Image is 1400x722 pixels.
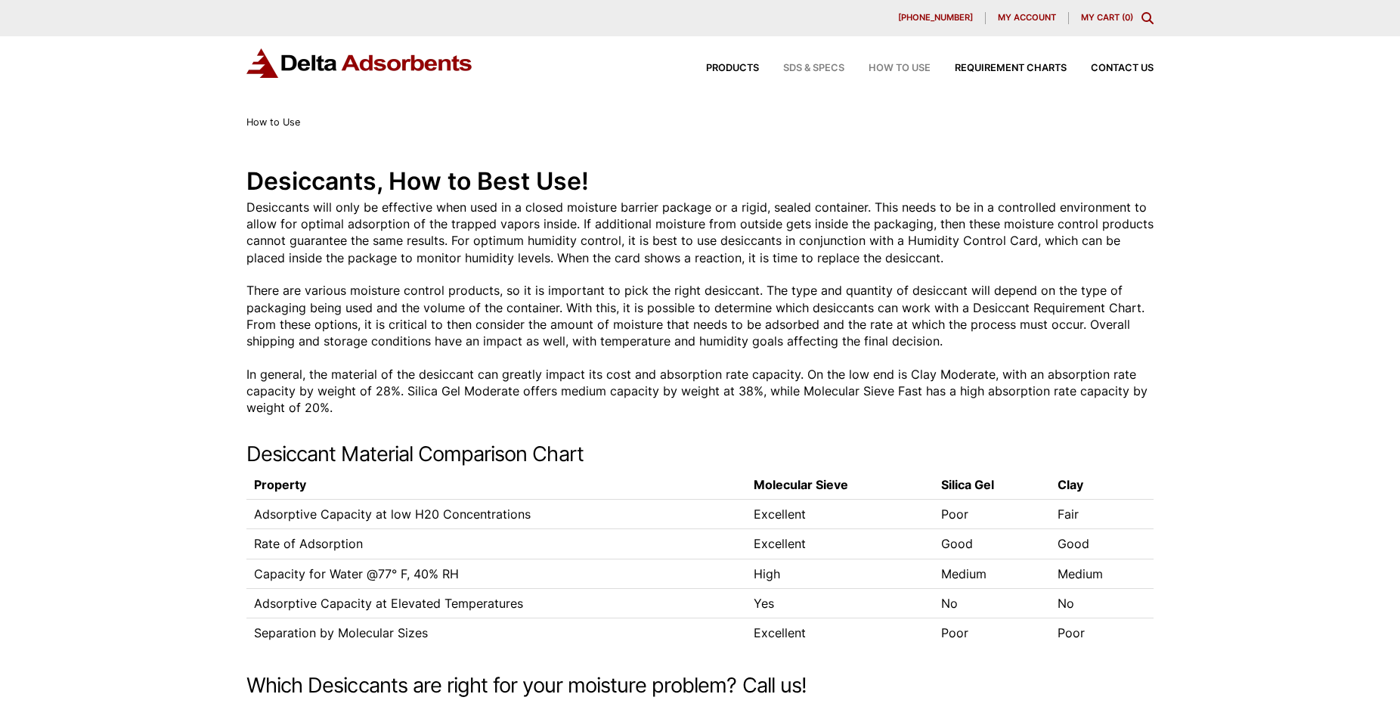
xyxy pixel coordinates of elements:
[1050,559,1154,588] td: Medium
[931,64,1067,73] a: Requirement Charts
[934,499,1050,528] td: Poor
[934,471,1050,499] th: Silica Gel
[1081,12,1133,23] a: My Cart (0)
[1125,12,1130,23] span: 0
[746,559,934,588] td: High
[246,559,746,588] td: Capacity for Water @77° F, 40% RH
[706,64,759,73] span: Products
[934,529,1050,559] td: Good
[246,165,1154,199] h1: Desiccants, How to Best Use!
[886,12,986,24] a: [PHONE_NUMBER]
[1050,471,1154,499] th: Clay
[759,64,844,73] a: SDS & SPECS
[246,674,1154,699] h2: Which Desiccants are right for your moisture problem? Call us!
[1067,64,1154,73] a: Contact Us
[1050,588,1154,618] td: No
[746,618,934,648] td: Excellent
[246,366,1154,417] p: In general, the material of the desiccant can greatly impact its cost and absorption rate capacit...
[746,588,934,618] td: Yes
[1050,499,1154,528] td: Fair
[1141,12,1154,24] div: Toggle Modal Content
[934,618,1050,648] td: Poor
[246,116,300,128] span: How to Use
[246,199,1154,267] p: Desiccants will only be effective when used in a closed moisture barrier package or a rigid, seal...
[1050,529,1154,559] td: Good
[934,559,1050,588] td: Medium
[246,471,746,499] th: Property
[246,618,746,648] td: Separation by Molecular Sizes
[746,529,934,559] td: Excellent
[844,64,931,73] a: How to Use
[246,529,746,559] td: Rate of Adsorption
[783,64,844,73] span: SDS & SPECS
[682,64,759,73] a: Products
[898,14,973,22] span: [PHONE_NUMBER]
[955,64,1067,73] span: Requirement Charts
[746,499,934,528] td: Excellent
[1091,64,1154,73] span: Contact Us
[246,442,1154,467] h2: Desiccant Material Comparison Chart
[246,48,473,78] img: Delta Adsorbents
[246,499,746,528] td: Adsorptive Capacity at low H20 Concentrations
[869,64,931,73] span: How to Use
[934,588,1050,618] td: No
[998,14,1056,22] span: My account
[246,282,1154,350] p: There are various moisture control products, so it is important to pick the right desiccant. The ...
[1050,618,1154,648] td: Poor
[986,12,1069,24] a: My account
[246,588,746,618] td: Adsorptive Capacity at Elevated Temperatures
[746,471,934,499] th: Molecular Sieve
